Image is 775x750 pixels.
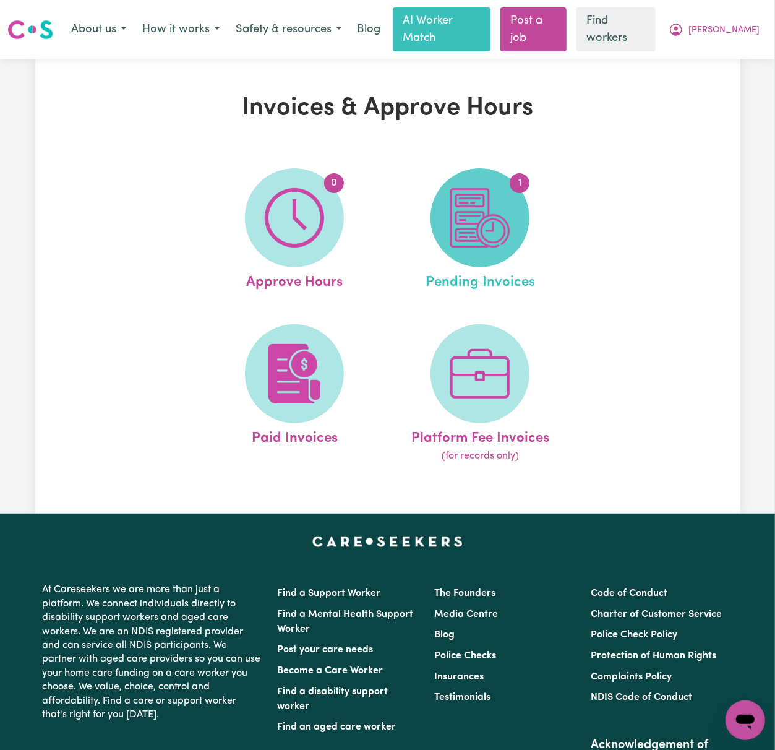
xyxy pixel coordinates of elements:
[411,423,549,449] span: Platform Fee Invoices
[7,19,53,41] img: Careseekers logo
[591,651,716,661] a: Protection of Human Rights
[688,24,760,37] span: [PERSON_NAME]
[324,173,344,193] span: 0
[591,692,692,702] a: NDIS Code of Conduct
[434,588,495,598] a: The Founders
[391,168,569,293] a: Pending Invoices
[205,324,383,464] a: Paid Invoices
[205,168,383,293] a: Approve Hours
[160,93,615,123] h1: Invoices & Approve Hours
[278,722,396,732] a: Find an aged care worker
[246,267,343,293] span: Approve Hours
[134,17,228,43] button: How it works
[726,700,765,740] iframe: Button to launch messaging window
[576,7,656,51] a: Find workers
[426,267,535,293] span: Pending Invoices
[278,610,414,634] a: Find a Mental Health Support Worker
[434,692,490,702] a: Testimonials
[43,578,263,726] p: At Careseekers we are more than just a platform. We connect individuals directly to disability su...
[252,423,338,449] span: Paid Invoices
[591,610,722,619] a: Charter of Customer Service
[278,588,381,598] a: Find a Support Worker
[591,672,672,682] a: Complaints Policy
[434,651,496,661] a: Police Checks
[63,17,134,43] button: About us
[591,588,667,598] a: Code of Conduct
[278,687,388,712] a: Find a disability support worker
[278,645,374,655] a: Post your care needs
[591,630,677,640] a: Police Check Policy
[349,16,388,43] a: Blog
[434,610,498,619] a: Media Centre
[7,15,53,44] a: Careseekers logo
[391,324,569,464] a: Platform Fee Invoices(for records only)
[661,17,768,43] button: My Account
[278,666,383,676] a: Become a Care Worker
[510,173,529,193] span: 1
[312,536,463,546] a: Careseekers home page
[434,672,484,682] a: Insurances
[442,449,519,463] span: (for records only)
[228,17,349,43] button: Safety & resources
[500,7,567,51] a: Post a job
[434,630,455,640] a: Blog
[393,7,490,51] a: AI Worker Match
